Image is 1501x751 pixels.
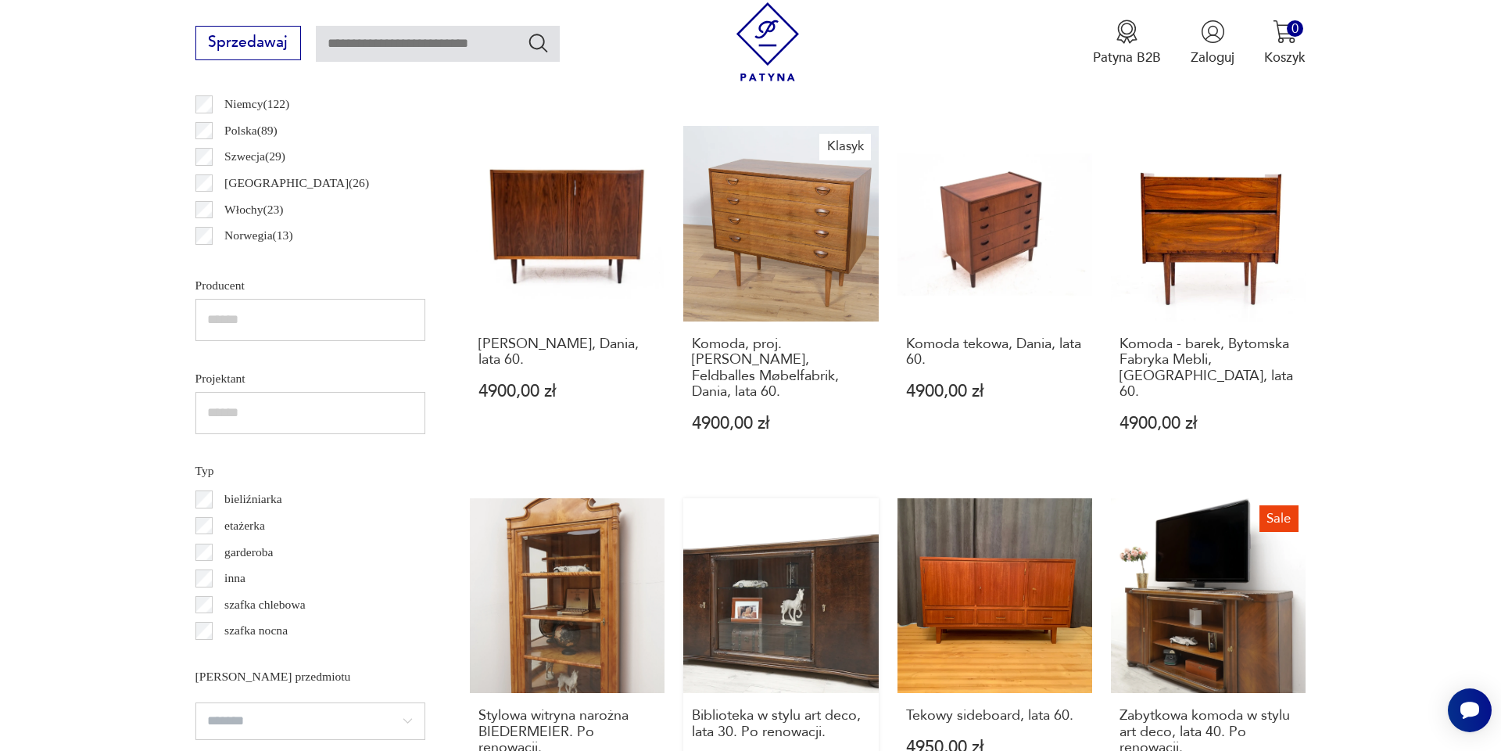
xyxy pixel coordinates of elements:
[1273,20,1297,44] img: Ikona koszyka
[1264,20,1306,66] button: 0Koszyk
[1119,415,1298,432] p: 4900,00 zł
[224,225,292,246] p: Norwegia ( 13 )
[195,667,425,687] p: [PERSON_NAME] przedmiotu
[224,94,289,114] p: Niemcy ( 122 )
[470,126,665,468] a: Komoda, Dania, lata 60.[PERSON_NAME], Dania, lata 60.4900,00 zł
[1119,336,1298,401] h3: Komoda - barek, Bytomska Fabryka Mebli, [GEOGRAPHIC_DATA], lata 60.
[1111,126,1306,468] a: Komoda - barek, Bytomska Fabryka Mebli, Polska, lata 60.Komoda - barek, Bytomska Fabryka Mebli, [...
[224,620,288,641] p: szafka nocna
[729,2,808,81] img: Patyna - sklep z meblami i dekoracjami vintage
[224,120,278,141] p: Polska ( 89 )
[478,383,657,400] p: 4900,00 zł
[906,383,1084,400] p: 4900,00 zł
[224,568,245,588] p: inna
[1093,20,1161,66] button: Patyna B2B
[195,26,301,60] button: Sprzedawaj
[692,415,870,432] p: 4900,00 zł
[224,542,273,562] p: garderoba
[224,595,305,615] p: szafka chlebowa
[906,336,1084,368] h3: Komoda tekowa, Dania, lata 60.
[1191,20,1234,66] button: Zaloguj
[195,38,301,50] a: Sprzedawaj
[195,461,425,481] p: Typ
[906,708,1084,724] h3: Tekowy sideboard, lata 60.
[224,146,285,167] p: Szwecja ( 29 )
[1115,20,1139,44] img: Ikona medalu
[897,126,1092,468] a: Komoda tekowa, Dania, lata 60.Komoda tekowa, Dania, lata 60.4900,00 zł
[224,252,281,272] p: Francja ( 12 )
[1201,20,1225,44] img: Ikonka użytkownika
[195,368,425,389] p: Projektant
[224,489,282,509] p: bieliźniarka
[683,126,878,468] a: KlasykKomoda, proj. K. Kristiansen, Feldballes Møbelfabrik, Dania, lata 60.Komoda, proj. [PERSON_...
[1191,49,1234,66] p: Zaloguj
[1448,688,1492,732] iframe: Smartsupp widget button
[195,275,425,296] p: Producent
[527,31,550,54] button: Szukaj
[1093,20,1161,66] a: Ikona medaluPatyna B2B
[692,336,870,401] h3: Komoda, proj. [PERSON_NAME], Feldballes Møbelfabrik, Dania, lata 60.
[224,173,369,193] p: [GEOGRAPHIC_DATA] ( 26 )
[1287,20,1303,37] div: 0
[224,516,265,536] p: etażerka
[478,336,657,368] h3: [PERSON_NAME], Dania, lata 60.
[224,199,283,220] p: Włochy ( 23 )
[1093,49,1161,66] p: Patyna B2B
[692,708,870,740] h3: Biblioteka w stylu art deco, lata 30. Po renowacji.
[1264,49,1306,66] p: Koszyk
